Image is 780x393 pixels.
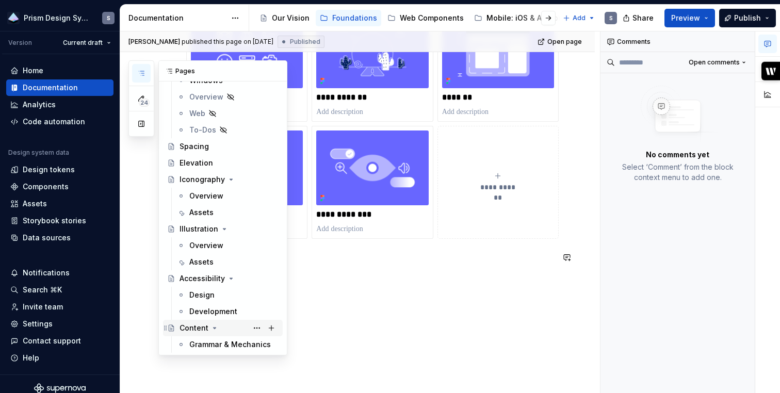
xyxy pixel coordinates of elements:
button: Add [560,11,598,25]
div: Contact support [23,336,81,346]
a: Content [163,320,283,336]
img: b2ed1642-f9d6-4302-a602-8ff1e76e3c10.png [316,130,428,205]
a: Design tokens [6,161,113,178]
div: Code automation [23,117,85,127]
a: Overview [173,237,283,254]
a: Accessibility [163,270,283,287]
span: Share [632,13,654,23]
div: Iconography [180,174,225,185]
button: Contact support [6,333,113,349]
div: Illustration [180,224,218,234]
div: Overview [189,92,223,102]
div: To-Dos [189,125,216,135]
a: Overview [173,89,283,105]
a: Invite team [6,299,113,315]
div: Our Vision [272,13,310,23]
div: Assets [189,257,214,267]
span: 24 [139,99,150,107]
button: Notifications [6,265,113,281]
a: Code automation [6,113,113,130]
div: Accessibility [180,273,225,284]
span: Open comments [689,58,740,67]
div: Notifications [23,268,70,278]
div: Overview [189,191,223,201]
a: Data sources [6,230,113,246]
button: Open comments [684,55,751,70]
span: Open page [547,38,582,46]
div: Web [189,108,205,119]
div: Content [180,323,208,333]
a: Spacing [163,138,283,155]
div: Mobile: iOS & Android [486,13,565,23]
a: Our Vision [255,10,314,26]
div: Settings [23,319,53,329]
button: Current draft [58,36,116,50]
span: Published [290,38,320,46]
a: Illustration [163,221,283,237]
div: Documentation [23,83,78,93]
a: To-Dos [173,122,283,138]
div: Comments [600,31,755,52]
a: Assets [173,204,283,221]
a: Documentation [6,79,113,96]
span: [PERSON_NAME] [128,38,180,46]
div: Design system data [8,149,69,157]
div: Page tree [255,8,558,28]
img: 9b6b964a-53fc-4bc9-b355-cdb05cf83bcb.png [7,12,20,24]
a: Open page [534,35,587,49]
a: Home [6,62,113,79]
span: Preview [671,13,700,23]
p: Select ‘Comment’ from the block context menu to add one. [613,162,742,183]
div: Pages [159,61,287,81]
a: Assets [6,195,113,212]
a: Settings [6,316,113,332]
a: Assets [173,254,283,270]
button: Prism Design SystemS [2,7,118,29]
div: Assets [189,207,214,218]
div: Spacing [180,141,209,152]
span: Current draft [63,39,103,47]
button: Search ⌘K [6,282,113,298]
button: Help [6,350,113,366]
div: Development [189,306,237,317]
div: S [107,14,110,22]
button: Preview [664,9,715,27]
span: Add [573,14,586,22]
div: Data sources [23,233,71,243]
div: Storybook stories [23,216,86,226]
a: Components [6,178,113,195]
a: Storybook stories [6,212,113,229]
div: Help [23,353,39,363]
div: Home [23,65,43,76]
a: Web [173,105,283,122]
div: Design tokens [23,165,75,175]
a: Design [173,287,283,303]
a: Development [173,303,283,320]
div: Foundations [332,13,377,23]
div: Invite team [23,302,63,312]
div: Prism Design System [24,13,90,23]
button: Share [618,9,660,27]
div: Documentation [128,13,226,23]
div: Grammar & Mechanics [189,339,271,350]
div: Web Components [400,13,464,23]
a: Iconography [163,171,283,188]
a: Analytics [6,96,113,113]
div: Version [8,39,32,47]
div: Search ⌘K [23,285,62,295]
div: Components [23,182,69,192]
a: Mobile: iOS & Android [470,10,569,26]
span: Publish [734,13,761,23]
div: Assets [23,199,47,209]
p: No comments yet [646,150,709,160]
div: Analytics [23,100,56,110]
a: Web Components [383,10,468,26]
a: Foundations [316,10,381,26]
div: Design [189,290,215,300]
a: Grammar & Mechanics [173,336,283,353]
div: published this page on [DATE] [182,38,273,46]
a: Overview [173,188,283,204]
button: Publish [719,9,776,27]
div: Overview [189,240,223,251]
div: S [609,14,613,22]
